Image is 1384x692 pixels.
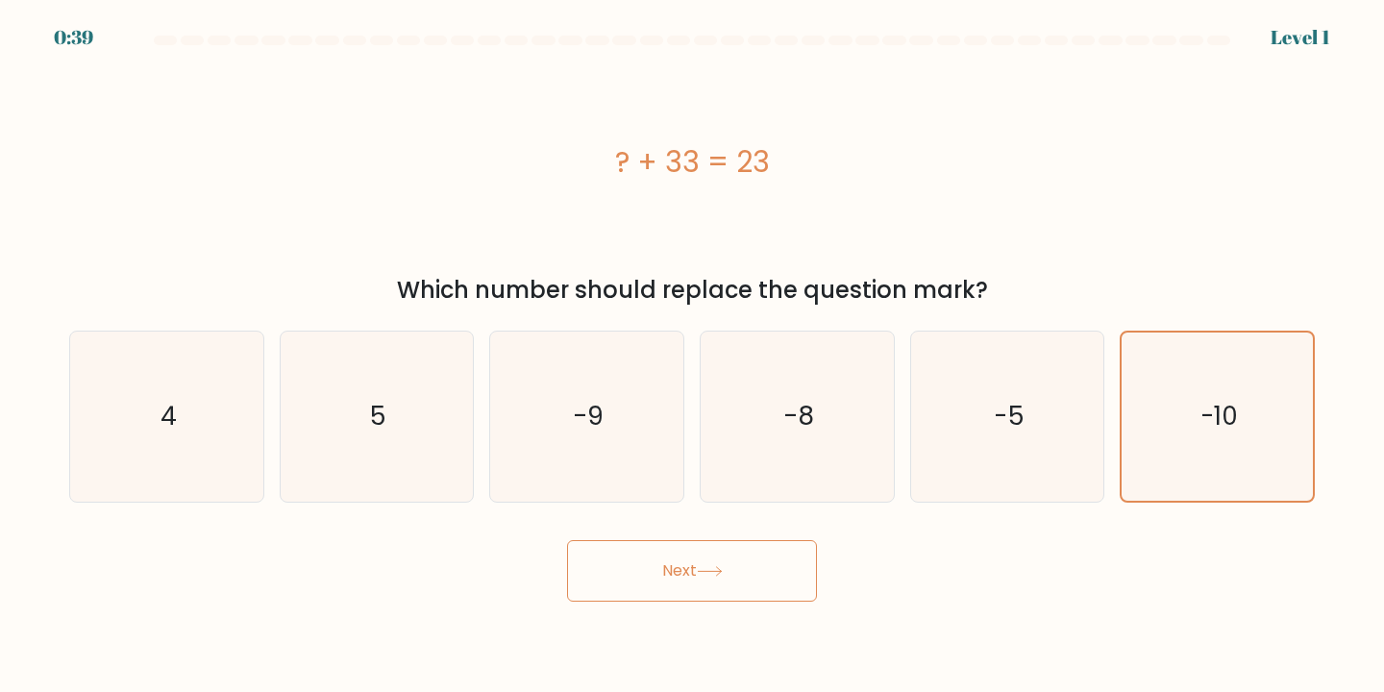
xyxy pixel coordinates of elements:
text: -8 [783,398,814,433]
div: 0:39 [54,23,93,52]
text: 5 [370,398,386,433]
div: ? + 33 = 23 [69,140,1315,184]
text: -9 [573,398,604,433]
text: -5 [994,398,1025,433]
text: -10 [1200,399,1238,433]
div: Which number should replace the question mark? [81,273,1303,308]
div: Level 1 [1271,23,1330,52]
button: Next [567,540,817,602]
text: 4 [161,398,177,433]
